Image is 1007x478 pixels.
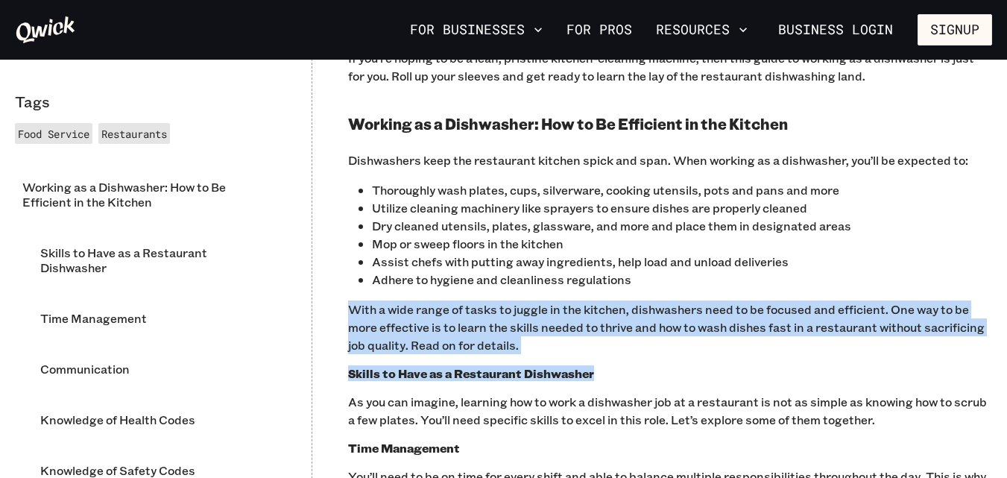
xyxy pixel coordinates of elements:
li: Time Management [33,299,276,338]
p: Assist chefs with putting away ingredients, help load and unload deliveries [372,253,992,271]
p: Dishwashers keep the restaurant kitchen spick and span. When working as a dishwasher, you’ll be e... [348,151,992,169]
li: Skills to Have as a Restaurant Dishwasher [33,233,276,287]
p: As you can imagine, learning how to work a dishwasher job at a restaurant is not as simple as kno... [348,393,992,429]
button: For Businesses [404,17,549,43]
h3: Skills to Have as a Restaurant Dishwasher [348,366,992,381]
b: Time Management [348,440,460,456]
li: Working as a Dishwasher: How to Be Efficient in the Kitchen [15,168,276,221]
p: Dry cleaned utensils, plates, glassware, and more and place them in designated areas [372,217,992,235]
p: If you’re hoping to be a lean, pristine kitchen-cleaning machine, then this guide to working as a... [348,49,992,85]
span: Restaurants [101,127,167,141]
a: Business Login [765,14,906,45]
li: Knowledge of Health Codes [33,400,276,439]
p: Mop or sweep floors in the kitchen [372,235,992,253]
p: Thoroughly wash plates, cups, silverware, cooking utensils, pots and pans and more [372,181,992,199]
p: ‍With a wide range of tasks to juggle in the kitchen, dishwashers need to be focused and efficien... [348,301,992,354]
p: Utilize cleaning machinery like sprayers to ensure dishes are properly cleaned [372,199,992,217]
span: Food Service [18,127,89,141]
p: Adhere to hygiene and cleanliness regulations [372,271,992,289]
button: Signup [918,14,992,45]
li: Communication [33,350,276,389]
p: Tags [15,92,276,111]
a: For Pros [561,17,638,43]
button: Resources [650,17,754,43]
h2: Working as a Dishwasher: How to Be Efficient in the Kitchen [348,115,992,133]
